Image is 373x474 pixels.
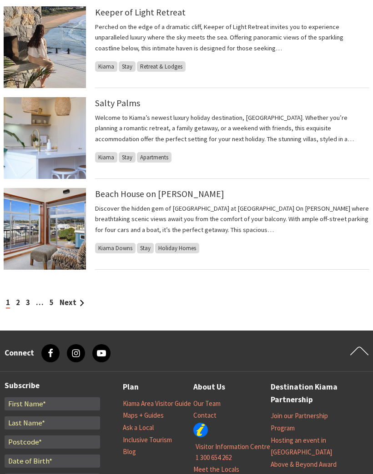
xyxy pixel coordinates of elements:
a: Plan [123,381,139,395]
a: Maps + Guides [123,411,164,420]
a: 5 [50,298,54,308]
a: 2 [16,298,20,308]
input: Date of Birth* [5,455,100,468]
a: Ask a Local [123,424,154,433]
a: Contact [193,411,217,420]
a: Beach House on [PERSON_NAME] [95,189,224,200]
img: Beautiful Gourmet Kitchen to entertain & enjoy [4,98,86,179]
a: Kiama Area Visitor Guide [123,400,191,409]
a: About Us [193,381,225,395]
a: Salty Palms [95,98,140,109]
span: Stay [119,62,136,72]
span: Kiama [95,153,117,163]
a: Keeper of Light Retreat [95,7,186,18]
span: Stay [119,153,136,163]
span: Apartments [137,153,171,163]
span: Kiama Downs [95,243,136,254]
a: 1 300 654 262 [196,454,232,463]
a: Visitor Information Centre [196,443,270,452]
input: Last Name* [5,417,100,430]
h3: Connect [5,349,34,358]
a: Hosting an event in [GEOGRAPHIC_DATA] [271,436,332,458]
span: Retreat & Lodges [137,62,186,72]
a: Blog [123,448,136,457]
a: Inclusive Tourism [123,436,172,445]
input: First Name* [5,398,100,411]
span: 1 [6,298,10,309]
a: Destination Kiama Partnership [271,381,341,407]
a: 3 [26,298,30,308]
p: Perched on the edge of a dramatic cliff, Keeper of Light Retreat invites you to experience unpara... [95,22,369,54]
a: Above & Beyond Award [271,460,337,469]
p: Discover the hidden gem of [GEOGRAPHIC_DATA] at [GEOGRAPHIC_DATA] On [PERSON_NAME] where breathta... [95,204,369,235]
img: View 2 [4,188,86,270]
span: … [36,298,44,308]
span: Kiama [95,62,117,72]
span: Holiday Homes [155,243,199,254]
h3: Subscribe [5,381,100,391]
img: Keeper of Light Retreat photo of the balcony [4,7,86,89]
a: Our Team [193,400,221,409]
span: Stay [137,243,154,254]
p: Welcome to Kiama’s newest luxury holiday destination, [GEOGRAPHIC_DATA]. Whether you’re planning ... [95,113,369,144]
a: Next [60,298,84,308]
a: Join our Partnership Program [271,412,328,433]
input: Postcode* [5,436,100,449]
